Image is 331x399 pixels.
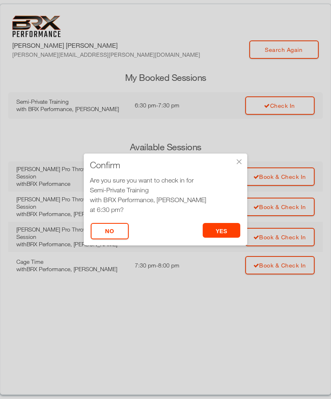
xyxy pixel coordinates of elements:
div: Are you sure you want to check in for at 6:30 pm? [90,175,241,214]
div: × [235,158,243,166]
button: yes [203,223,241,238]
span: Confirm [90,161,120,169]
button: No [91,223,129,239]
div: with BRX Performance, [PERSON_NAME] [90,195,241,205]
div: Semi-Private Training [90,185,241,195]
